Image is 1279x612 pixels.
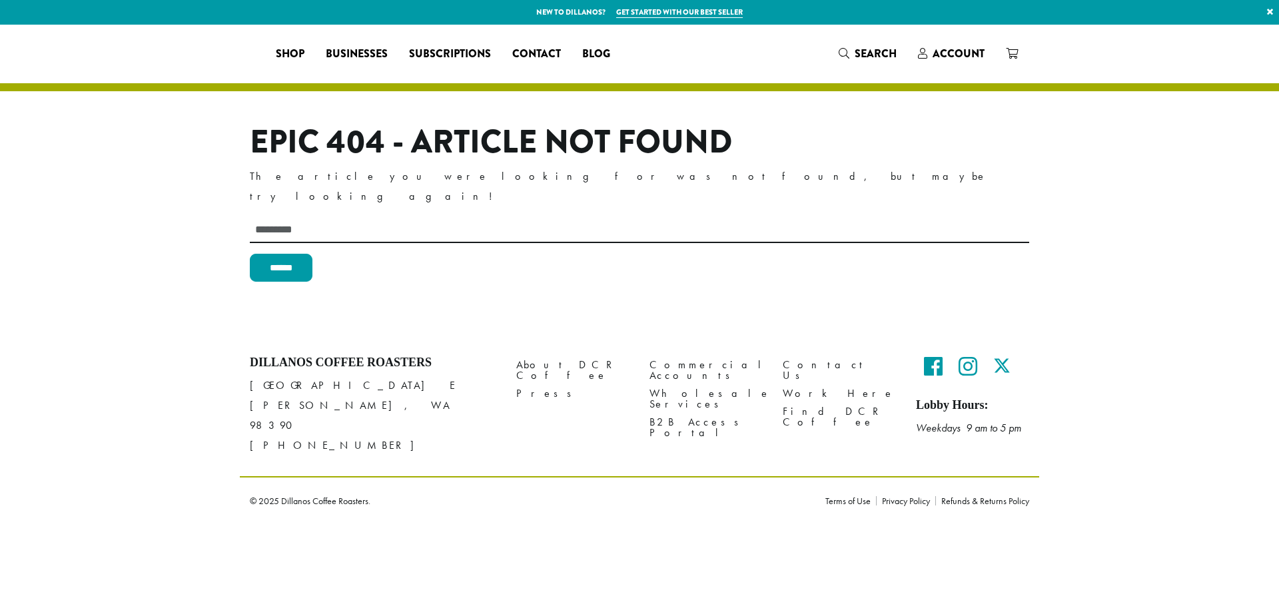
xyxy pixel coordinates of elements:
[516,356,630,384] a: About DCR Coffee
[855,46,897,61] span: Search
[250,356,496,370] h4: Dillanos Coffee Roasters
[276,46,304,63] span: Shop
[616,7,743,18] a: Get started with our best seller
[582,46,610,63] span: Blog
[516,385,630,403] a: Press
[933,46,985,61] span: Account
[409,46,491,63] span: Subscriptions
[916,398,1029,413] h5: Lobby Hours:
[825,496,876,505] a: Terms of Use
[250,123,1029,162] h1: Epic 404 - Article Not Found
[783,385,896,403] a: Work Here
[649,385,763,414] a: Wholesale Services
[326,46,388,63] span: Businesses
[265,43,315,65] a: Shop
[783,403,896,432] a: Find DCR Coffee
[512,46,561,63] span: Contact
[250,166,1029,206] p: The article you were looking for was not found, but maybe try looking again!
[935,496,1029,505] a: Refunds & Returns Policy
[828,43,907,65] a: Search
[916,421,1021,435] em: Weekdays 9 am to 5 pm
[649,356,763,384] a: Commercial Accounts
[250,496,805,505] p: © 2025 Dillanos Coffee Roasters.
[250,376,496,456] p: [GEOGRAPHIC_DATA] E [PERSON_NAME], WA 98390 [PHONE_NUMBER]
[783,356,896,384] a: Contact Us
[649,414,763,442] a: B2B Access Portal
[876,496,935,505] a: Privacy Policy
